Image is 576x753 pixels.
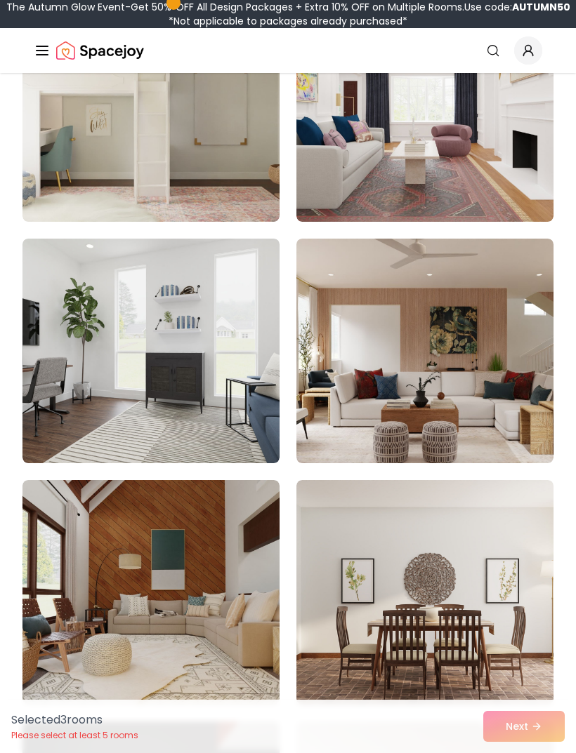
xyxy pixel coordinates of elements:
[34,28,542,73] nav: Global
[296,480,554,705] img: Room room-78
[11,730,138,741] p: Please select at least 5 rooms
[56,36,144,65] img: Spacejoy Logo
[11,712,138,728] p: Selected 3 room s
[22,239,280,463] img: Room room-75
[296,239,554,463] img: Room room-76
[56,36,144,65] a: Spacejoy
[22,480,280,705] img: Room room-77
[169,14,407,28] span: *Not applicable to packages already purchased*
